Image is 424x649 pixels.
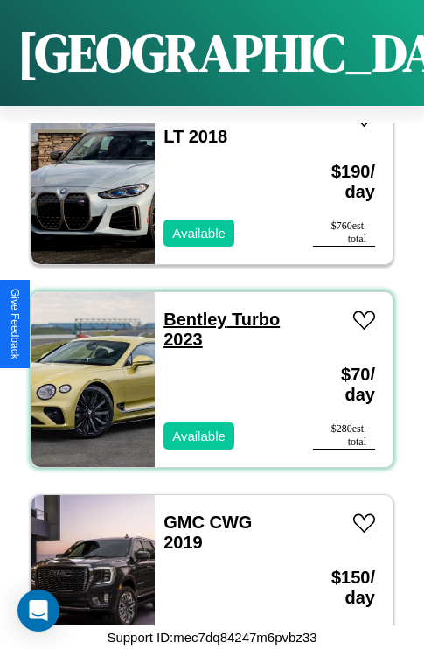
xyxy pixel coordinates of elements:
[107,625,316,649] p: Support ID: mec7dq84247m6pvbz33
[163,310,280,349] a: Bentley Turbo 2023
[313,422,375,450] div: $ 280 est. total
[313,144,375,220] h3: $ 190 / day
[313,220,375,247] div: $ 760 est. total
[163,107,268,146] a: BMW K 1200 LT 2018
[313,550,375,625] h3: $ 150 / day
[163,513,252,552] a: GMC CWG 2019
[17,590,59,632] div: Open Intercom Messenger
[172,221,226,245] p: Available
[172,424,226,448] p: Available
[313,347,375,422] h3: $ 70 / day
[9,289,21,359] div: Give Feedback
